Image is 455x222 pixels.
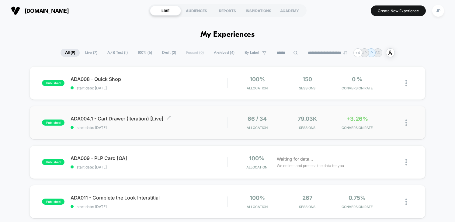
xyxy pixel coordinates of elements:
[200,30,255,39] h1: My Experiences
[133,49,157,57] span: 100% ( 6 )
[343,51,347,54] img: end
[302,195,312,201] span: 267
[284,205,331,209] span: Sessions
[362,50,367,55] p: JP
[25,8,69,14] span: [DOMAIN_NAME]
[81,49,102,57] span: Live ( 7 )
[42,199,64,205] span: published
[371,5,426,16] button: Create New Experience
[71,76,227,82] span: ADA008 - Quick Shop
[405,199,407,205] img: close
[370,50,373,55] p: IP
[71,165,227,169] span: start date: [DATE]
[247,126,268,130] span: Allocation
[284,86,331,90] span: Sessions
[405,159,407,165] img: close
[71,86,227,90] span: start date: [DATE]
[277,163,344,168] span: We collect and process the data for you
[277,156,313,162] span: Waiting for data...
[303,76,312,82] span: 150
[71,195,227,201] span: ADA011 - Complete the Look Interstitial
[71,125,227,130] span: start date: [DATE]
[61,49,80,57] span: All ( 9 )
[71,116,227,122] span: ADA004.1 - Cart Drawer (Iteration) [Live]
[42,120,64,126] span: published
[158,49,181,57] span: Draft ( 2 )
[334,205,380,209] span: CONVERSION RATE
[103,49,132,57] span: A/B Test ( 1 )
[352,76,362,82] span: 0 %
[181,6,212,16] div: AUDIENCES
[432,5,444,17] div: JP
[212,6,243,16] div: REPORTS
[430,5,446,17] button: JP
[71,155,227,161] span: ADA009 - PLP Card [QA]
[375,50,380,55] p: SD
[250,195,265,201] span: 100%
[246,165,267,169] span: Allocation
[42,159,64,165] span: published
[247,86,268,90] span: Allocation
[11,6,20,15] img: Visually logo
[209,49,239,57] span: Archived ( 4 )
[247,205,268,209] span: Allocation
[245,50,259,55] span: By Label
[274,6,305,16] div: ACADEMY
[9,6,71,16] button: [DOMAIN_NAME]
[405,80,407,86] img: close
[405,120,407,126] img: close
[353,48,362,57] div: + 4
[298,116,317,122] span: 79.03k
[284,126,331,130] span: Sessions
[42,80,64,86] span: published
[349,195,366,201] span: 0.75%
[250,76,265,82] span: 100%
[248,116,267,122] span: 66 / 34
[249,155,264,161] span: 100%
[243,6,274,16] div: INSPIRATIONS
[150,6,181,16] div: LIVE
[346,116,368,122] span: +3.26%
[71,204,227,209] span: start date: [DATE]
[334,126,380,130] span: CONVERSION RATE
[334,86,380,90] span: CONVERSION RATE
